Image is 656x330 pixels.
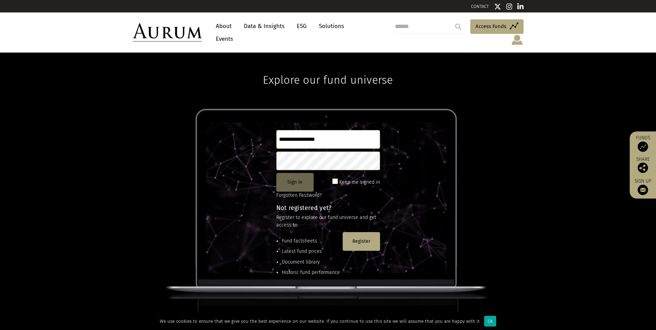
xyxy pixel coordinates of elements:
img: Share this post [638,163,648,173]
img: Linkedin icon [517,3,524,10]
a: Events [212,33,233,45]
li: Document library [282,258,340,266]
span: Access Funds [475,22,506,30]
div: Ok [484,316,496,327]
p: Register to explore our fund universe and get access to: [276,214,380,229]
h4: Not registered yet? [276,205,380,211]
li: Latest fund prices [282,248,340,255]
a: Funds [633,135,653,152]
input: Submit [451,20,465,34]
h1: Explore our fund universe [263,53,393,86]
img: Aurum [133,23,202,42]
li: Fund factsheets [282,237,340,245]
a: Access Funds [470,19,524,34]
button: Sign in [276,173,314,192]
img: Twitter icon [494,3,501,10]
a: Data & Insights [240,20,288,33]
label: Keep me signed in [339,178,380,186]
li: Historic fund performance [282,269,340,276]
a: Solutions [315,20,348,33]
a: Sign up [633,178,653,195]
button: Register [343,232,380,251]
a: About [212,20,235,33]
img: Sign up to our newsletter [638,185,648,195]
a: CONTACT [471,4,489,9]
a: ESG [293,20,310,33]
div: Share [633,157,653,173]
img: Access Funds [638,141,648,152]
img: account-icon.svg [511,34,524,46]
img: Instagram icon [506,3,512,10]
a: Forgotten Password? [276,192,322,198]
